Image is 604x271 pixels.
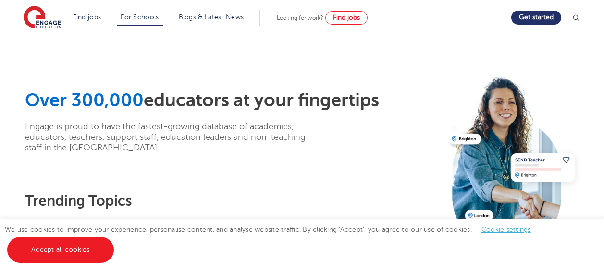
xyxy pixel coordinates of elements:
[25,90,144,111] span: Over 300,000
[511,11,561,25] a: Get started
[179,13,244,21] a: Blogs & Latest News
[481,226,531,233] a: Cookie settings
[25,192,442,209] h3: Trending topics
[7,237,114,263] a: Accept all cookies
[25,89,442,111] h1: educators at your fingertips
[277,14,323,21] span: Looking for work?
[333,14,360,21] span: Find jobs
[25,121,320,153] p: Engage is proud to have the fastest-growing database of academics, educators, teachers, support s...
[24,6,61,30] img: Engage Education
[121,13,159,21] a: For Schools
[325,11,368,25] a: Find jobs
[73,13,101,21] a: Find jobs
[5,226,541,253] span: We use cookies to improve your experience, personalise content, and analyse website traffic. By c...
